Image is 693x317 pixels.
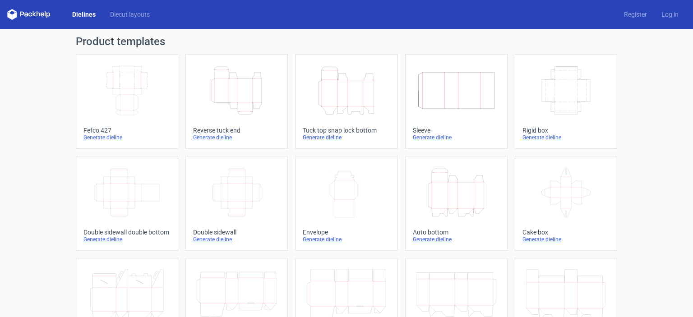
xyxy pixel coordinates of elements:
div: Cake box [522,229,610,236]
div: Generate dieline [83,134,171,141]
a: Tuck top snap lock bottomGenerate dieline [295,54,397,149]
div: Envelope [303,229,390,236]
h1: Product templates [76,36,617,47]
div: Generate dieline [413,134,500,141]
a: Log in [654,10,686,19]
a: Rigid boxGenerate dieline [515,54,617,149]
div: Reverse tuck end [193,127,280,134]
div: Generate dieline [413,236,500,243]
a: Register [617,10,654,19]
div: Generate dieline [522,134,610,141]
a: Cake boxGenerate dieline [515,156,617,251]
div: Fefco 427 [83,127,171,134]
a: Double sidewallGenerate dieline [185,156,288,251]
a: EnvelopeGenerate dieline [295,156,397,251]
div: Sleeve [413,127,500,134]
div: Generate dieline [303,134,390,141]
div: Auto bottom [413,229,500,236]
div: Tuck top snap lock bottom [303,127,390,134]
a: Auto bottomGenerate dieline [405,156,508,251]
div: Double sidewall [193,229,280,236]
div: Generate dieline [193,134,280,141]
div: Generate dieline [193,236,280,243]
a: Dielines [65,10,103,19]
div: Double sidewall double bottom [83,229,171,236]
div: Rigid box [522,127,610,134]
div: Generate dieline [83,236,171,243]
a: Double sidewall double bottomGenerate dieline [76,156,178,251]
a: Fefco 427Generate dieline [76,54,178,149]
div: Generate dieline [303,236,390,243]
a: SleeveGenerate dieline [405,54,508,149]
a: Reverse tuck endGenerate dieline [185,54,288,149]
a: Diecut layouts [103,10,157,19]
div: Generate dieline [522,236,610,243]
